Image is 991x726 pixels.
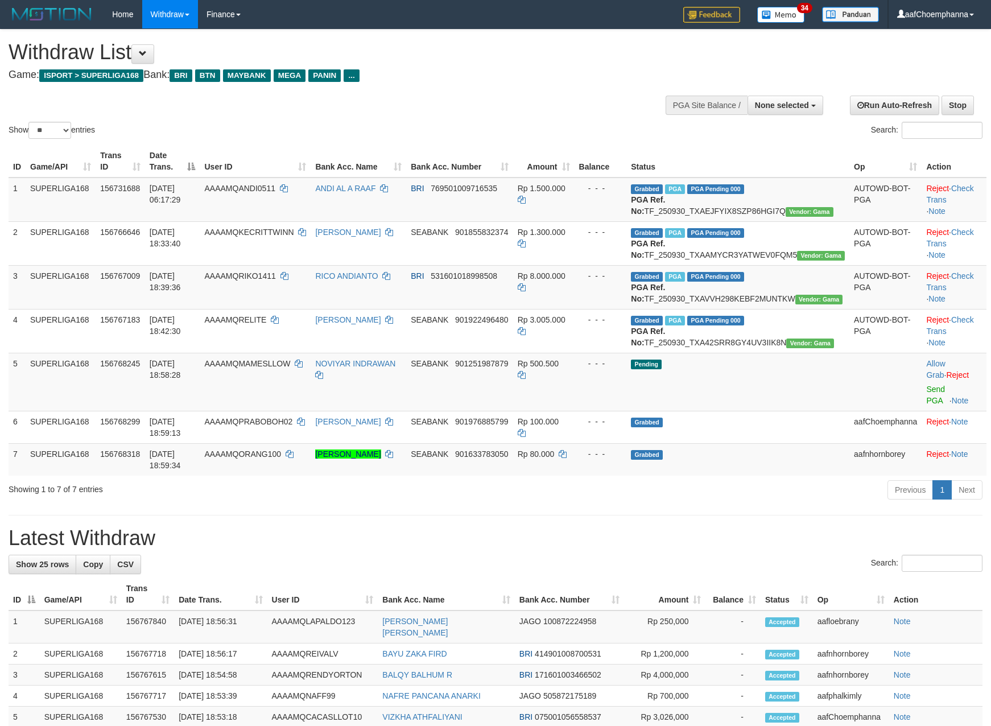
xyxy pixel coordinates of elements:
[26,353,96,411] td: SUPERLIGA168
[267,686,378,707] td: AAAAMQNAFF99
[705,578,760,610] th: Balance: activate to sort column ascending
[204,228,294,237] span: AAAAMQKECRITTWINN
[26,221,96,265] td: SUPERLIGA168
[579,448,622,460] div: - - -
[9,221,26,265] td: 2
[765,713,799,723] span: Accepted
[26,265,96,309] td: SUPERLIGA168
[813,578,889,610] th: Op: activate to sort column ascending
[174,578,267,610] th: Date Trans.: activate to sort column ascending
[122,643,174,665] td: 156767718
[849,178,922,222] td: AUTOWD-BOT-PGA
[926,184,973,204] a: Check Trans
[311,145,406,178] th: Bank Acc. Name: activate to sort column ascending
[894,712,911,721] a: Note
[518,184,565,193] span: Rp 1.500.000
[100,449,140,459] span: 156768318
[665,228,685,238] span: Marked by aafheankoy
[543,691,596,700] span: Copy 505872175189 to clipboard
[535,649,601,658] span: Copy 414901008700531 to clipboard
[579,358,622,369] div: - - -
[928,338,945,347] a: Note
[315,315,381,324] a: [PERSON_NAME]
[9,178,26,222] td: 1
[926,315,949,324] a: Reject
[926,449,949,459] a: Reject
[631,450,663,460] span: Grabbed
[174,643,267,665] td: [DATE] 18:56:17
[204,315,266,324] span: AAAAMQRELITE
[515,578,624,610] th: Bank Acc. Number: activate to sort column ascending
[382,649,447,658] a: BAYU ZAKA FIRD
[951,480,982,500] a: Next
[889,578,982,610] th: Action
[100,184,140,193] span: 156731688
[631,195,665,216] b: PGA Ref. No:
[267,578,378,610] th: User ID: activate to sort column ascending
[579,183,622,194] div: - - -
[315,271,378,280] a: RICO ANDIANTO
[932,480,952,500] a: 1
[26,411,96,443] td: SUPERLIGA168
[411,315,448,324] span: SEABANK
[204,271,275,280] span: AAAAMQRIKO1411
[850,96,939,115] a: Run Auto-Refresh
[26,309,96,353] td: SUPERLIGA168
[411,228,448,237] span: SEABANK
[928,207,945,216] a: Note
[170,69,192,82] span: BRI
[813,643,889,665] td: aafnhornborey
[575,145,627,178] th: Balance
[39,69,143,82] span: ISPORT > SUPERLIGA168
[223,69,271,82] span: MAYBANK
[100,417,140,426] span: 156768299
[150,449,181,470] span: [DATE] 18:59:34
[519,712,532,721] span: BRI
[9,443,26,476] td: 7
[513,145,575,178] th: Amount: activate to sort column ascending
[9,145,26,178] th: ID
[406,145,513,178] th: Bank Acc. Number: activate to sort column ascending
[926,359,945,379] a: Allow Grab
[631,360,662,369] span: Pending
[16,560,69,569] span: Show 25 rows
[928,294,945,303] a: Note
[83,560,103,569] span: Copy
[922,411,986,443] td: ·
[519,649,532,658] span: BRI
[849,309,922,353] td: AUTOWD-BOT-PGA
[431,184,497,193] span: Copy 769501009716535 to clipboard
[204,184,275,193] span: AAAAMQANDI0511
[579,416,622,427] div: - - -
[9,578,40,610] th: ID: activate to sort column descending
[308,69,341,82] span: PANIN
[543,617,596,626] span: Copy 100872224958 to clipboard
[926,271,949,280] a: Reject
[518,449,555,459] span: Rp 80.000
[200,145,311,178] th: User ID: activate to sort column ascending
[926,228,973,248] a: Check Trans
[518,417,559,426] span: Rp 100.000
[518,315,565,324] span: Rp 3.005.000
[150,315,181,336] span: [DATE] 18:42:30
[174,686,267,707] td: [DATE] 18:53:39
[274,69,306,82] span: MEGA
[455,228,508,237] span: Copy 901855832374 to clipboard
[946,370,969,379] a: Reject
[519,617,541,626] span: JAGO
[455,359,508,368] span: Copy 901251987879 to clipboard
[626,309,849,353] td: TF_250930_TXA42SRR8GY4UV3IIK8N
[926,184,949,193] a: Reject
[579,270,622,282] div: - - -
[849,145,922,178] th: Op: activate to sort column ascending
[535,670,601,679] span: Copy 171601003466502 to clipboard
[624,686,706,707] td: Rp 700,000
[150,359,181,379] span: [DATE] 18:58:28
[928,250,945,259] a: Note
[922,265,986,309] td: · ·
[378,578,515,610] th: Bank Acc. Name: activate to sort column ascending
[519,691,541,700] span: JAGO
[174,665,267,686] td: [DATE] 18:54:58
[315,449,381,459] a: [PERSON_NAME]
[687,272,744,282] span: PGA Pending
